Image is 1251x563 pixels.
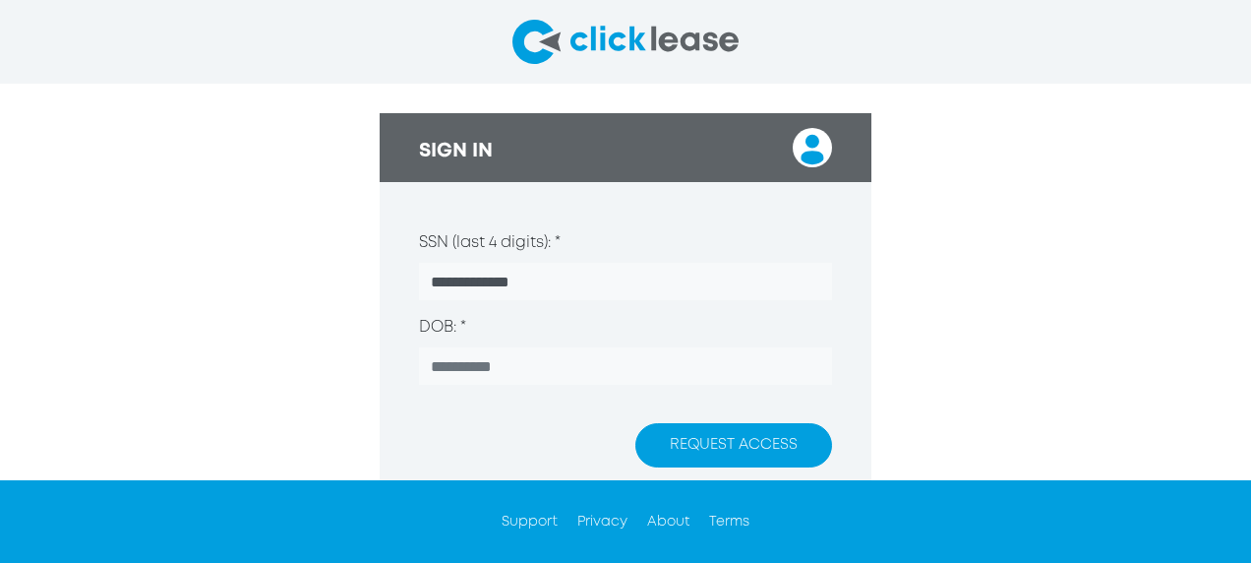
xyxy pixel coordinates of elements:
img: login user [793,128,832,167]
a: Terms [709,516,749,528]
a: Privacy [577,516,627,528]
label: SSN (last 4 digits): * [419,231,561,255]
a: About [647,516,689,528]
button: REQUEST ACCESS [635,423,832,468]
img: clicklease logo [512,20,739,64]
h3: SIGN IN [419,140,493,163]
a: Support [502,516,558,528]
label: DOB: * [419,316,466,340]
